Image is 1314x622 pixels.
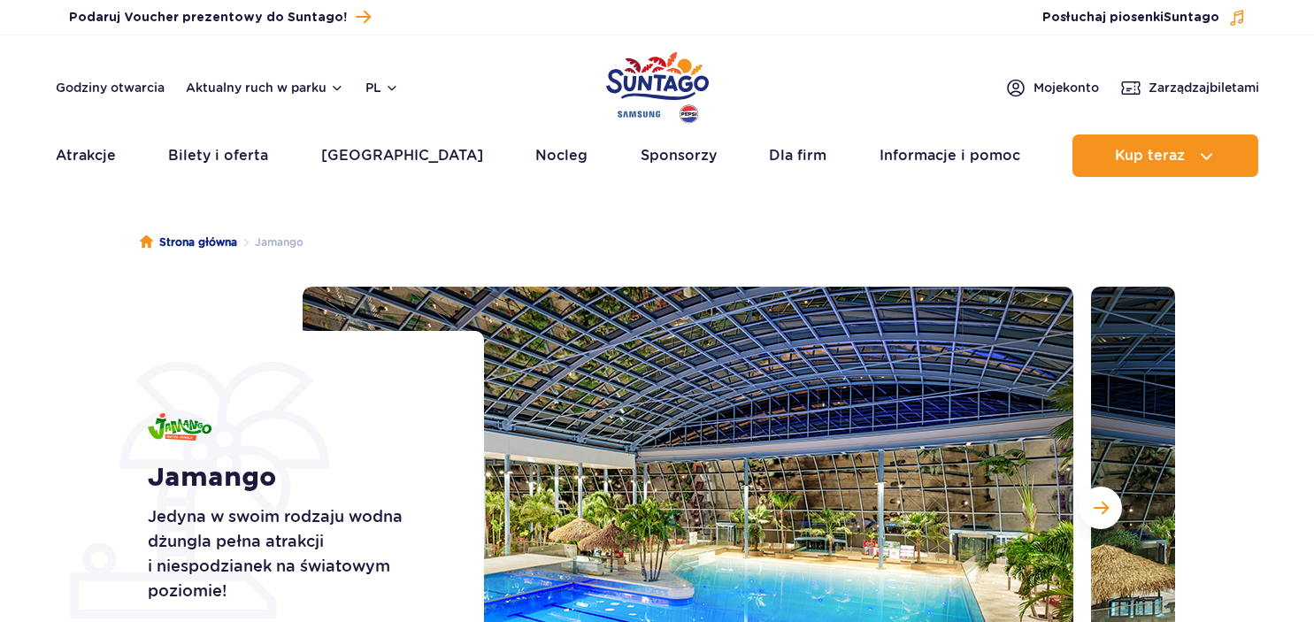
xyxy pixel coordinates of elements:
[69,5,371,29] a: Podaruj Voucher prezentowy do Suntago!
[1120,77,1259,98] a: Zarządzajbiletami
[1034,79,1099,96] span: Moje konto
[606,44,709,126] a: Park of Poland
[769,134,826,177] a: Dla firm
[168,134,268,177] a: Bilety i oferta
[148,462,444,494] h1: Jamango
[641,134,717,177] a: Sponsorzy
[1072,134,1258,177] button: Kup teraz
[1080,487,1122,529] button: Następny slajd
[535,134,588,177] a: Nocleg
[186,81,344,95] button: Aktualny ruch w parku
[148,413,211,441] img: Jamango
[880,134,1020,177] a: Informacje i pomoc
[69,9,347,27] span: Podaruj Voucher prezentowy do Suntago!
[1149,79,1259,96] span: Zarządzaj biletami
[1164,12,1219,24] span: Suntago
[1042,9,1246,27] button: Posłuchaj piosenkiSuntago
[237,234,304,251] li: Jamango
[1042,9,1219,27] span: Posłuchaj piosenki
[1005,77,1099,98] a: Mojekonto
[148,504,444,603] p: Jedyna w swoim rodzaju wodna dżungla pełna atrakcji i niespodzianek na światowym poziomie!
[140,234,237,251] a: Strona główna
[321,134,483,177] a: [GEOGRAPHIC_DATA]
[56,79,165,96] a: Godziny otwarcia
[56,134,116,177] a: Atrakcje
[365,79,399,96] button: pl
[1115,148,1185,164] span: Kup teraz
